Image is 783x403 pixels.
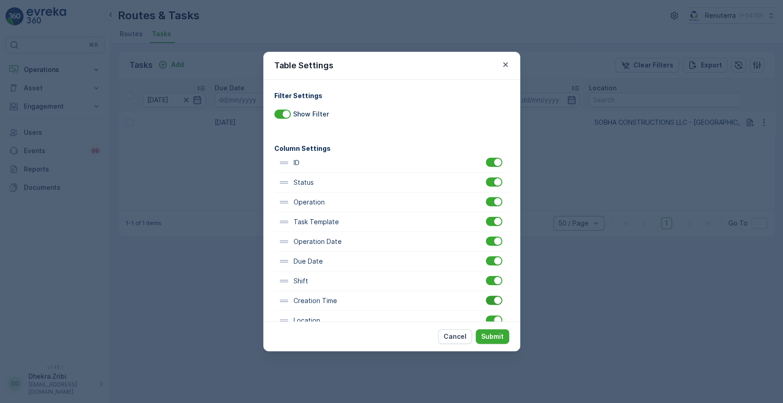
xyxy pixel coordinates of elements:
[294,276,308,286] p: Shift
[274,144,509,153] h4: Column Settings
[274,271,509,291] div: Shift
[444,332,466,341] p: Cancel
[481,332,504,341] p: Submit
[274,212,509,232] div: Task Template
[274,153,509,173] div: ID
[274,193,509,212] div: Operation
[294,198,325,207] p: Operation
[293,110,329,119] p: Show Filter
[438,329,472,344] button: Cancel
[274,232,509,252] div: Operation Date
[294,296,337,305] p: Creation Time
[274,252,509,271] div: Due Date
[476,329,509,344] button: Submit
[294,158,300,167] p: ID
[294,316,320,325] p: Location
[294,257,323,266] p: Due Date
[274,291,509,311] div: Creation Time
[294,217,339,226] p: Task Template
[274,311,509,331] div: Location
[274,59,333,72] p: Table Settings
[294,237,342,246] p: Operation Date
[274,91,509,100] h4: Filter Settings
[294,178,314,187] p: Status
[274,173,509,193] div: Status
